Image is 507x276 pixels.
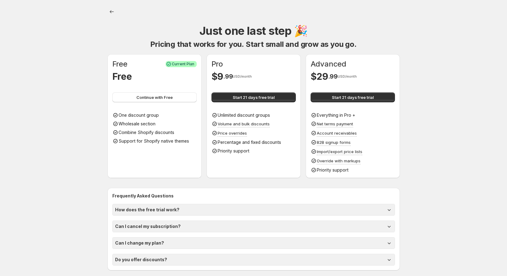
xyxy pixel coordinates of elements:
[223,73,233,80] span: . 99
[317,131,357,136] span: Account receivables
[115,223,181,229] h1: Can I cancel my subscription?
[115,257,167,263] h1: Do you offer discounts?
[211,59,223,69] h1: Pro
[172,62,194,67] span: Current Plan
[150,39,356,49] h1: Pricing that works for you. Start small and grow as you go.
[115,207,179,213] h1: How does the free trial work?
[311,70,328,83] h1: $ 29
[119,138,189,144] p: Support for Shopify native themes
[218,148,249,153] span: Priority support
[218,112,270,118] span: Unlimited discount groups
[112,59,127,69] h1: Free
[332,94,374,100] span: Start 21 days free trial
[311,59,346,69] h1: Advanced
[328,73,338,80] span: . 99
[119,121,155,127] p: Wholesale section
[233,94,275,100] span: Start 21 days free trial
[199,23,308,38] h1: Just one last step 🎉
[317,140,351,145] span: B2B signup forms
[136,94,173,100] span: Continue with Free
[311,92,395,102] button: Start 21 days free trial
[119,129,174,136] p: Combine Shopify discounts
[317,149,362,154] span: Import/export price lists
[233,75,252,78] span: USD/month
[317,158,360,163] span: Override with markups
[218,140,281,145] span: Percentage and fixed discounts
[338,75,357,78] span: USD/month
[119,112,159,118] p: One discount group
[115,240,164,246] h1: Can I change my plan?
[317,112,355,118] span: Everything in Pro +
[317,121,353,126] span: Net terms payment
[211,70,223,83] h1: $ 9
[112,193,395,199] h2: Frequently Asked Questions
[218,121,270,126] span: Volume and bulk discounts
[112,92,197,102] button: Continue with Free
[218,131,247,136] span: Price overrides
[317,167,348,172] span: Priority support
[112,70,132,83] h1: Free
[211,92,296,102] button: Start 21 days free trial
